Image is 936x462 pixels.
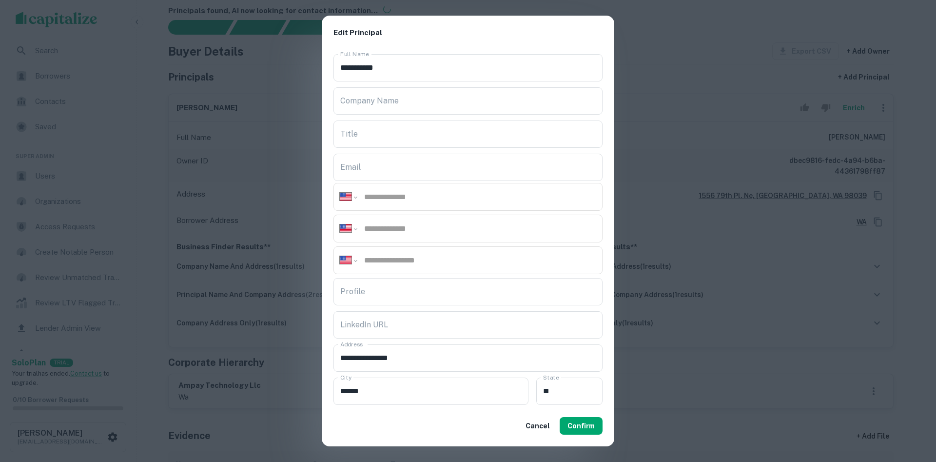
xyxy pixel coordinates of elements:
[887,384,936,431] iframe: Chat Widget
[522,417,554,435] button: Cancel
[560,417,603,435] button: Confirm
[322,16,614,50] h2: Edit Principal
[543,373,559,382] label: State
[340,50,369,58] label: Full Name
[340,340,363,348] label: Address
[340,373,351,382] label: City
